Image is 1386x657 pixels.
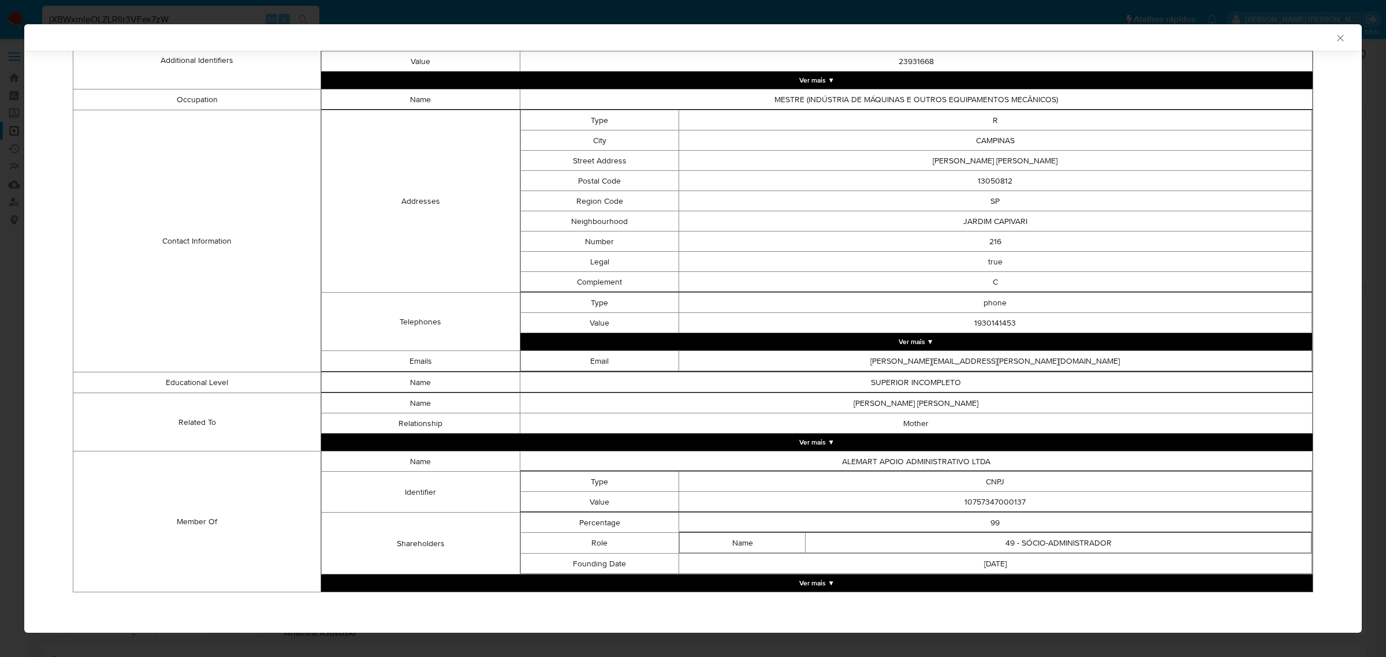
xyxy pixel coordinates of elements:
[520,333,1313,350] button: Expand array
[520,272,679,292] td: Complement
[679,272,1312,292] td: C
[679,130,1312,151] td: CAMPINAS
[520,130,679,151] td: City
[806,533,1312,553] td: 49 - SÓCIO-ADMINISTRADOR
[520,313,679,333] td: Value
[322,110,520,293] td: Addresses
[520,393,1313,413] td: [PERSON_NAME] [PERSON_NAME]
[73,393,321,451] td: Related To
[520,492,679,512] td: Value
[321,434,1313,451] button: Expand array
[520,151,679,171] td: Street Address
[520,211,679,232] td: Neighbourhood
[520,252,679,272] td: Legal
[322,513,520,574] td: Shareholders
[24,24,1362,633] div: closure-recommendation-modal
[520,89,1313,110] td: MESTRE (INDÚSTRIA DE MÁQUINAS E OUTROS EQUIPAMENTOS MECÂNICOS)
[520,351,679,371] td: Email
[679,211,1312,232] td: JARDIM CAPIVARI
[679,533,806,553] td: Name
[520,372,1313,393] td: SUPERIOR INCOMPLETO
[679,492,1312,512] td: 10757347000137
[679,554,1312,574] td: [DATE]
[679,191,1312,211] td: SP
[520,51,1313,72] td: 23931668
[679,472,1312,492] td: CNPJ
[679,171,1312,191] td: 13050812
[322,413,520,434] td: Relationship
[520,110,679,130] td: Type
[520,232,679,252] td: Number
[520,554,679,574] td: Founding Date
[321,72,1313,89] button: Expand array
[1335,32,1345,43] button: Fechar a janela
[520,472,679,492] td: Type
[73,372,321,393] td: Educational Level
[322,472,520,513] td: Identifier
[73,89,321,110] td: Occupation
[520,513,679,533] td: Percentage
[322,89,520,110] td: Name
[520,451,1313,472] td: ALEMART APOIO ADMINISTRATIVO LTDA
[73,31,321,89] td: Additional Identifiers
[520,171,679,191] td: Postal Code
[322,451,520,472] td: Name
[322,351,520,372] td: Emails
[520,293,679,313] td: Type
[73,451,321,592] td: Member Of
[520,191,679,211] td: Region Code
[322,51,520,72] td: Value
[679,151,1312,171] td: [PERSON_NAME] [PERSON_NAME]
[679,351,1312,371] td: [PERSON_NAME][EMAIL_ADDRESS][PERSON_NAME][DOMAIN_NAME]
[679,110,1312,130] td: R
[322,372,520,393] td: Name
[520,413,1313,434] td: Mother
[679,232,1312,252] td: 216
[321,574,1313,592] button: Expand array
[679,513,1312,533] td: 99
[520,533,679,554] td: Role
[679,252,1312,272] td: true
[322,393,520,413] td: Name
[73,110,321,372] td: Contact Information
[322,293,520,351] td: Telephones
[679,293,1312,313] td: phone
[679,313,1312,333] td: 1930141453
